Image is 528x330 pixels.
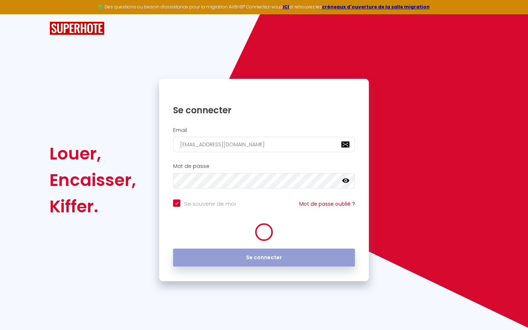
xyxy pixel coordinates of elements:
h2: Email [173,127,355,133]
button: Se connecter [173,249,355,267]
button: Ouvrir le widget de chat LiveChat [6,3,28,25]
div: Encaisser, [49,167,136,193]
a: ICI [283,4,289,10]
h1: Se connecter [173,104,355,116]
img: SuperHote logo [49,22,104,35]
div: Kiffer. [49,193,136,220]
a: créneaux d'ouverture de la salle migration [322,4,430,10]
a: Mot de passe oublié ? [299,200,355,208]
input: Ton Email [173,137,355,152]
h2: Mot de passe [173,163,355,169]
div: Louer, [49,140,136,167]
